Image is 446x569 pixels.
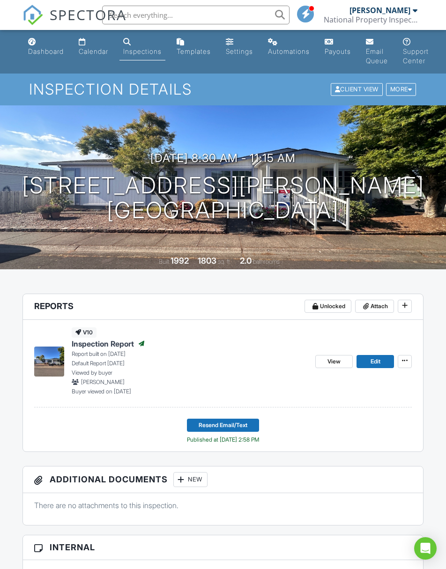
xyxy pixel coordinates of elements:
a: Dashboard [24,34,67,60]
img: The Best Home Inspection Software - Spectora [22,5,43,25]
a: Inspections [119,34,165,60]
div: National Property Inspections [324,15,417,24]
div: 2.0 [240,256,252,266]
span: bathrooms [253,258,280,265]
div: Support Center [403,47,429,65]
div: More [386,83,416,96]
div: Payouts [325,47,351,55]
div: 1992 [171,256,189,266]
div: New [173,472,208,487]
div: 1803 [198,256,216,266]
div: Calendar [79,47,108,55]
div: Email Queue [366,47,388,65]
div: [PERSON_NAME] [349,6,410,15]
p: There are no attachments to this inspection. [34,500,412,510]
input: Search everything... [102,6,290,24]
div: Dashboard [28,47,64,55]
a: Settings [222,34,257,60]
a: Automations (Basic) [264,34,313,60]
h3: Additional Documents [23,466,424,493]
a: Templates [173,34,215,60]
h1: Inspection Details [29,81,417,97]
div: Open Intercom Messenger [414,537,437,560]
h3: [DATE] 8:30 am - 11:15 am [150,152,296,164]
a: Client View [330,85,385,92]
a: Support Center [399,34,432,70]
span: sq. ft. [218,258,231,265]
div: Settings [226,47,253,55]
div: Inspections [123,47,162,55]
h3: Internal [23,535,424,560]
div: Templates [177,47,211,55]
a: SPECTORA [22,13,126,32]
a: Payouts [321,34,355,60]
h1: [STREET_ADDRESS][PERSON_NAME] [GEOGRAPHIC_DATA] [22,173,424,223]
div: Client View [331,83,383,96]
a: Email Queue [362,34,392,70]
span: SPECTORA [50,5,126,24]
span: Built [159,258,169,265]
a: Calendar [75,34,112,60]
div: Automations [268,47,310,55]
